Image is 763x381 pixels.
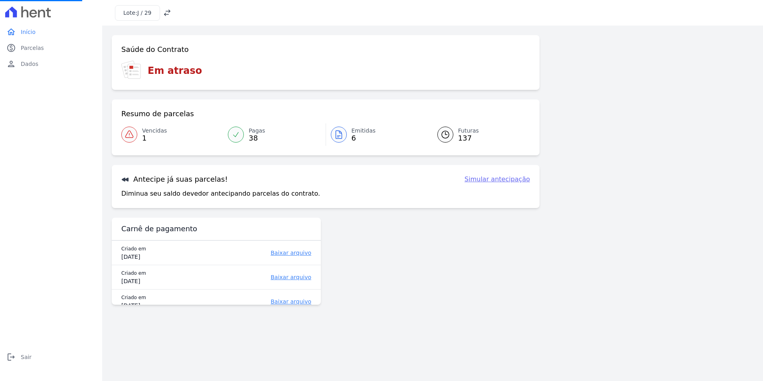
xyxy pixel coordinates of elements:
[21,44,44,52] span: Parcelas
[121,277,191,285] div: [DATE]
[3,56,99,72] a: personDados
[3,349,99,365] a: logoutSair
[465,175,530,184] a: Simular antecipação
[121,245,191,253] div: Criado em
[123,9,152,17] h3: Lote:
[6,352,16,362] i: logout
[428,123,530,146] a: Futuras 137
[6,59,16,69] i: person
[21,60,38,68] span: Dados
[121,189,320,198] p: Diminua seu saldo devedor antecipando parcelas do contrato.
[223,123,325,146] a: Pagas 38
[352,127,376,135] span: Emitidas
[210,298,311,306] a: Baixar arquivo
[352,135,376,141] span: 6
[121,269,191,277] div: Criado em
[21,353,32,361] span: Sair
[137,10,152,16] span: J / 29
[21,28,36,36] span: Início
[121,302,191,310] div: [DATE]
[210,273,311,281] a: Baixar arquivo
[210,249,311,257] a: Baixar arquivo
[6,43,16,53] i: paid
[121,175,228,184] h3: Antecipe já suas parcelas!
[121,123,223,146] a: Vencidas 1
[326,123,428,146] a: Emitidas 6
[142,135,167,141] span: 1
[148,63,202,78] h3: Em atraso
[121,224,197,234] h3: Carnê de pagamento
[121,45,189,54] h3: Saúde do Contrato
[458,127,479,135] span: Futuras
[249,127,265,135] span: Pagas
[6,27,16,37] i: home
[142,127,167,135] span: Vencidas
[121,253,191,261] div: [DATE]
[3,40,99,56] a: paidParcelas
[458,135,479,141] span: 137
[3,24,99,40] a: homeInício
[249,135,265,141] span: 38
[121,294,191,302] div: Criado em
[121,109,194,119] h3: Resumo de parcelas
